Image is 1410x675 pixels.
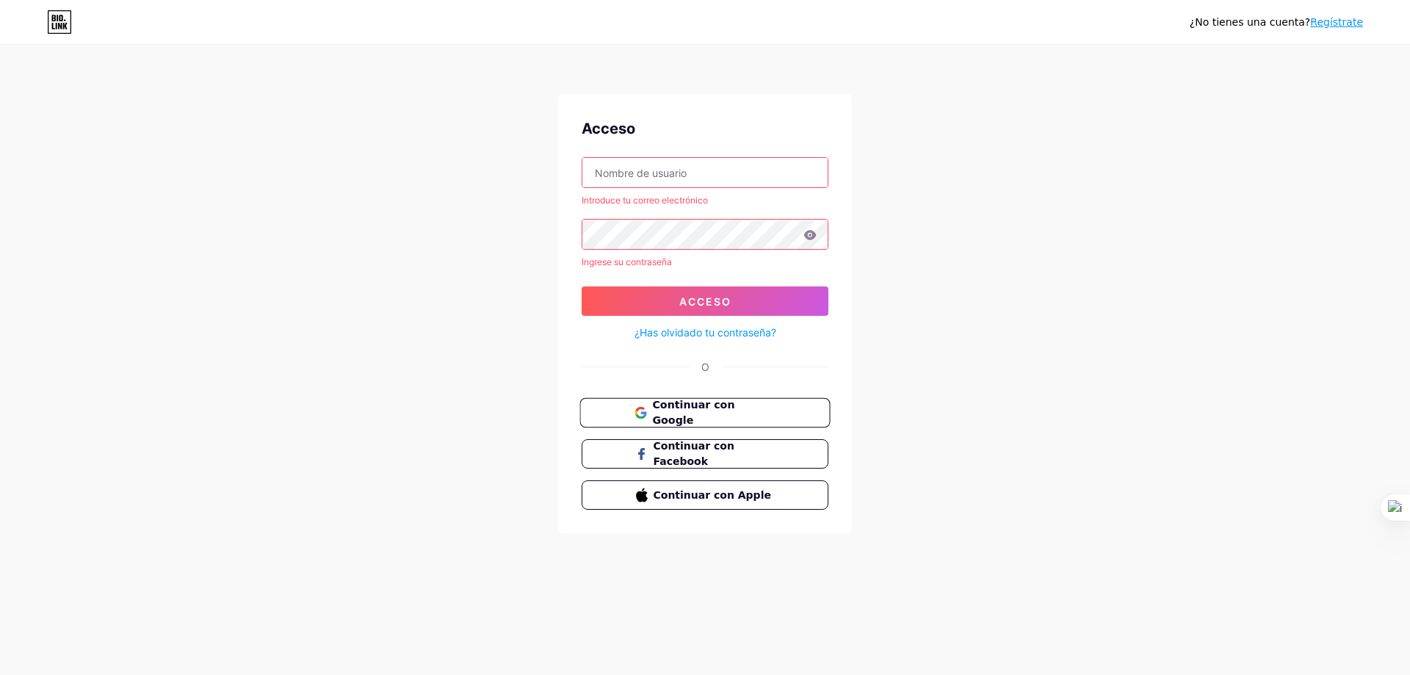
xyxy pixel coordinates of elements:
font: ¿Has olvidado tu contraseña? [634,326,776,339]
button: Continuar con Facebook [582,439,828,469]
input: Nombre de usuario [582,158,828,187]
font: Acceso [679,295,731,308]
font: Continuar con Facebook [654,440,734,467]
font: Introduce tu correo electrónico [582,195,708,206]
font: Continuar con Google [652,399,734,427]
a: Regístrate [1310,16,1363,28]
font: Continuar con Apple [654,489,771,501]
button: Continuar con Google [579,398,830,428]
a: ¿Has olvidado tu contraseña? [634,325,776,340]
font: ¿No tienes una cuenta? [1190,16,1310,28]
button: Acceso [582,286,828,316]
font: O [701,361,709,373]
button: Continuar con Apple [582,480,828,510]
font: Acceso [582,120,635,137]
font: Ingrese su contraseña [582,256,672,267]
a: Continuar con Google [582,398,828,427]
